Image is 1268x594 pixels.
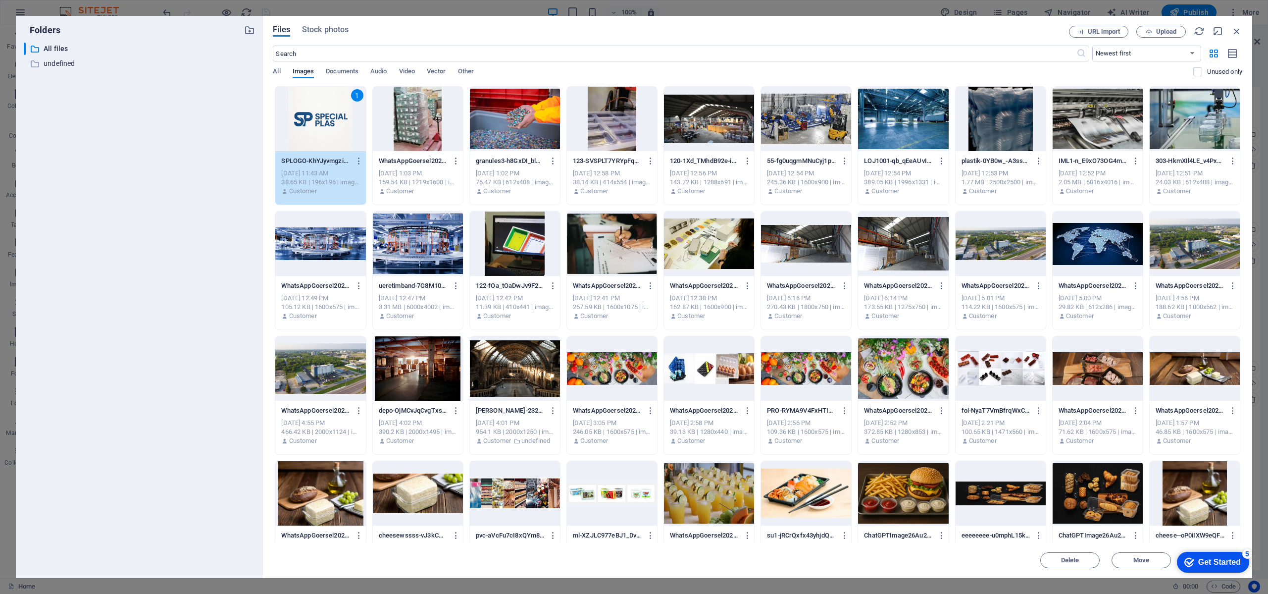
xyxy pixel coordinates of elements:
p: 120-1Xd_TMhdB92e-i5je95Ufw.webp [670,157,739,165]
div: 114.22 KB | 1600x575 | image/jpeg [962,303,1040,312]
p: claudio-testa-232180-unsplash-mhomqsLh5dej8QNT48Rw0Q.jpg [476,406,545,415]
p: Customer [386,436,414,445]
span: All [273,65,280,79]
p: All files [44,43,237,54]
p: 122-fOa_tOaDwJv9F22P_iW4PQ.webp [476,281,545,290]
p: Customer [774,436,802,445]
p: LOJ1001-qb_qEeAUvIbnux70k4PC2A.webp [864,157,933,165]
div: [DATE] 11:43 AM [281,169,359,178]
p: 123-SVSPLT7YRYpFqLQs_w57sw.webp [573,157,642,165]
div: [DATE] 5:00 PM [1059,294,1137,303]
div: [DATE] 3:05 PM [573,419,651,428]
p: Customer [483,436,511,445]
p: WhatsAppGoersel2025-08-30saat17.35.46_6af52a37-vLho7drJyrzVC2oqM8kHLw.jpg [281,406,351,415]
p: Customer [969,436,997,445]
div: [DATE] 2:21 PM [962,419,1040,428]
div: [DATE] 4:56 PM [1156,294,1234,303]
p: WhatsAppGoersel2025-08-26saat15.06.44_a1ea0a2a-AZMdxkBQbAmjd3zGtnnC9w.webp [670,531,739,540]
div: [DATE] 2:58 PM [670,419,748,428]
p: IML1-n_E9xO73OG4m0CF45lDSNg.webp [1059,157,1128,165]
p: Customer [580,187,608,196]
div: [DATE] 12:56 PM [670,169,748,178]
div: [DATE] 6:14 PM [864,294,942,303]
p: PRO-RYMA9V4FxHTI22I9jMAdzw.webp [767,406,836,415]
p: eeeeeeee-u0mphL15kCOQkIvYLvyCZA.webp [962,531,1031,540]
div: 1 [351,89,363,102]
div: [DATE] 12:52 PM [1059,169,1137,178]
p: Customer [871,312,899,321]
p: Customer [1066,187,1094,196]
p: Customer [483,187,511,196]
p: ml-XZJLC977eBJ1_Dv3UkDXpQ.webp [573,531,642,540]
div: [DATE] 12:51 PM [1156,169,1234,178]
p: fol-NyaT7VmBfrqWxCGnPT048A.webp [962,406,1031,415]
div: 162.87 KB | 1600x900 | image/webp [670,303,748,312]
span: Other [458,65,474,79]
span: Audio [370,65,387,79]
p: Customer [483,312,511,321]
p: WhatsAppGoersel2025-08-30saat15.03.53_cca9a42d-18mUiY3SOMDCzuoH2oX4Sg.webp [1059,406,1128,415]
span: Delete [1061,557,1079,563]
p: Customer [871,436,899,445]
p: WhatsAppGoersel2025-08-31saat13.48.12_ae5a0281-djxsSAsa-t64kE-XHffncA.webp [281,281,351,290]
p: SPLOGO-KhYJyvmgziVSoQDL6yGCtA-b_yNR4PsPlfrqF2ZFideAQ.png [281,157,351,165]
button: Delete [1040,552,1100,568]
p: WhatsAppGoersel2025-08-30saat17.57.59_0fa43080-7xZU_ABi1TeuMoAEb1tJqA.webp [670,281,739,290]
p: 303-HkmXIl4LE_v4PxhMIk9Jhw.webp [1156,157,1225,165]
i: Reload [1194,26,1205,37]
div: [DATE] 12:58 PM [573,169,651,178]
p: plastik-0YB0w_-A3ssc92RFd9kUPQ.jpg [962,157,1031,165]
button: Upload [1136,26,1186,38]
div: 71.62 KB | 1600x575 | image/webp [1059,428,1137,436]
p: cheese--oP0iIXW9eQFlUnOCCaZOg.webp [1156,531,1225,540]
div: 5 [73,2,83,12]
i: Minimize [1213,26,1223,37]
div: 100.65 KB | 1471x560 | image/webp [962,428,1040,436]
p: WhatsAppGoersel2025-08-30saat19.14.09_acf9a9e6-AAZZuKxg9RusaSfOAFmzwQ.jpg [864,281,933,290]
p: ueretimband-7G8M10E2kOBOZmnLiCgTuQ.webp [379,281,448,290]
p: WhatsAppGoersel2025-08-30saat14.52.38_45e45fb6-wPnK69BHMlMIeNgwjFW3tA.jpg [281,531,351,540]
p: Customer [1163,436,1191,445]
div: 39.13 KB | 1280x440 | image/webp [670,428,748,436]
div: 29.82 KB | 612x286 | image/jpeg [1059,303,1137,312]
span: Video [399,65,415,79]
div: 109.36 KB | 1600x575 | image/webp [767,428,845,436]
div: [DATE] 12:41 PM [573,294,651,303]
div: [DATE] 2:52 PM [864,419,942,428]
div: 390.2 KB | 2000x1495 | image/webp [379,428,457,436]
span: Upload [1156,29,1176,35]
div: ​ [24,43,26,55]
div: 466.42 KB | 2000x1124 | image/jpeg [281,428,359,436]
p: Customer [1066,312,1094,321]
span: Vector [427,65,446,79]
div: [DATE] 1:03 PM [379,169,457,178]
div: 38.65 KB | 196x196 | image/png [281,178,359,187]
p: WhatsAppGoersel2025-08-30saat15.37.21_eb201428-MyBwln_QqVBUSlnUxbp84Q.webp [864,406,933,415]
p: Customer [1163,312,1191,321]
div: [DATE] 12:53 PM [962,169,1040,178]
p: Customer [386,187,414,196]
div: Get Started 5 items remaining, 0% complete [8,5,80,26]
span: Images [293,65,314,79]
p: WhatsAppGoersel2025-08-30saat15.54.02_f2b41c12--qo9QrOCF2SsEB-07_kFWA.webp [573,406,642,415]
p: Customer [289,312,317,321]
p: WhatsAppGoersel2025-08-30saat15.49.59_55d6c9b4--SCxGswVonETt7Uj_NU0zg.webp [670,406,739,415]
span: Move [1133,557,1149,563]
div: 389.05 KB | 1996x1331 | image/webp [864,178,942,187]
p: Displays only files that are not in use on the website. Files added during this session can still... [1207,67,1242,76]
p: pvc-aVcFu7cI8xQYm87vs6Pgsg.webp [476,531,545,540]
p: WhatsAppGoersel2025-08-30saat22.54.18_959ba83b-lxDH_YAochggDdbIJ4-d9w.webp [379,157,448,165]
p: depo-OjMCvJqCvgTxsl94bR6eQg.webp [379,406,448,415]
div: [DATE] 12:54 PM [767,169,845,178]
div: 173.55 KB | 1275x750 | image/jpeg [864,303,942,312]
div: 11.39 KB | 410x441 | image/webp [476,303,554,312]
div: [DATE] 2:04 PM [1059,419,1137,428]
div: [DATE] 6:16 PM [767,294,845,303]
input: Search [273,46,1076,61]
div: [DATE] 1:57 PM [1156,419,1234,428]
div: [DATE] 4:02 PM [379,419,457,428]
div: 143.72 KB | 1288x691 | image/webp [670,178,748,187]
p: WhatsAppGoersel2025-08-30saat17.35.46_6af52a37-VYnIbPEoZVIaJ2rA8KjDrw.jpg [1156,281,1225,290]
p: Customer [774,187,802,196]
p: undefined [44,58,237,69]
